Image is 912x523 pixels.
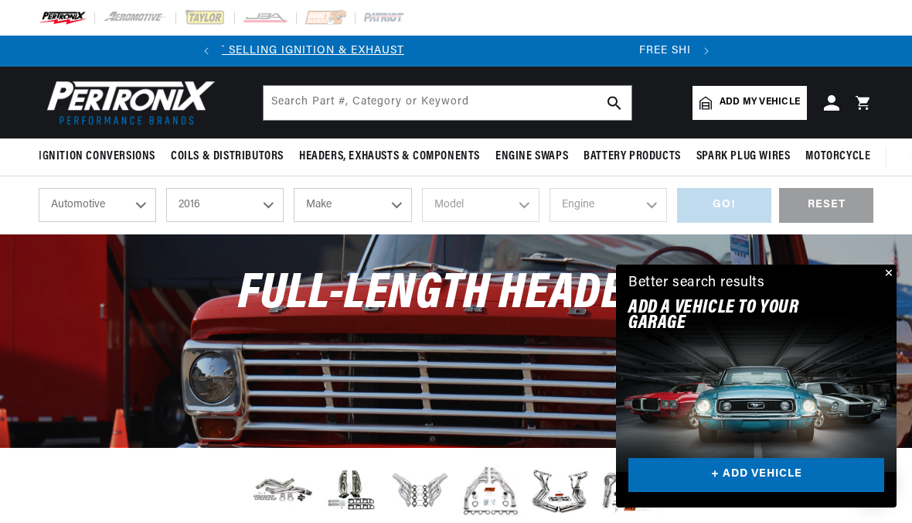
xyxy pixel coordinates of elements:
input: Search Part #, Category or Keyword [264,86,631,120]
img: Mid-Length Headers [390,460,452,521]
span: Headers, Exhausts & Components [299,149,480,165]
summary: Engine Swaps [488,138,576,175]
select: Year [166,188,284,222]
img: Pertronix [39,76,216,129]
img: Fenderwell Headers [599,460,661,521]
select: Engine [550,188,667,222]
span: Battery Products [584,149,681,165]
summary: Coils & Distributors [163,138,291,175]
select: Model [422,188,539,222]
a: + ADD VEHICLE [628,458,884,493]
button: Translation missing: en.sections.announcements.next_announcement [691,36,722,67]
img: JBA Shorty Headers [321,465,383,517]
img: Tri-Y Headers [460,460,522,521]
img: Headers [251,467,313,515]
span: Add my vehicle [720,95,800,110]
summary: Ignition Conversions [39,138,163,175]
button: Translation missing: en.sections.announcements.previous_announcement [191,36,222,67]
button: search button [597,86,631,120]
span: Motorcycle [805,149,870,165]
a: Add my vehicle [693,86,807,120]
summary: Motorcycle [798,138,878,175]
span: FREE SHIPPING ON ORDERS OVER $109 [639,45,864,56]
summary: Headers, Exhausts & Components [291,138,488,175]
span: Spark Plug Wires [696,149,791,165]
span: Full-Length Headers [238,269,673,320]
a: SHOP BEST SELLING IGNITION & EXHAUST [160,45,404,56]
span: Engine Swaps [495,149,568,165]
span: Coils & Distributors [171,149,284,165]
div: Announcement [48,43,517,60]
select: Ride Type [39,188,156,222]
button: Close [878,265,897,283]
div: 1 of 2 [48,43,517,60]
select: Make [294,188,411,222]
h2: Add A VEHICLE to your garage [628,300,846,332]
span: Ignition Conversions [39,149,155,165]
summary: Battery Products [576,138,689,175]
img: Corvette Sidemount Headers [529,460,591,521]
div: Better search results [628,272,765,295]
div: RESET [779,188,873,223]
summary: Spark Plug Wires [689,138,798,175]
